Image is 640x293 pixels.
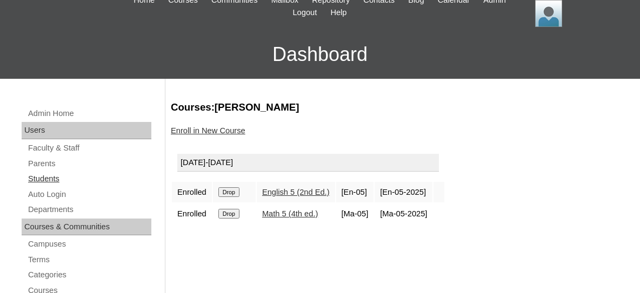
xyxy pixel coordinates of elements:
a: Terms [27,253,151,267]
a: Categories [27,268,151,282]
a: Students [27,172,151,186]
a: Departments [27,203,151,216]
span: Logout [292,6,317,19]
td: Enrolled [172,182,212,202]
a: Auto Login [27,188,151,201]
a: Math 5 (4th ed.) [262,209,318,218]
input: Drop [218,187,239,197]
td: [Ma-05-2025] [375,203,432,224]
a: Campuses [27,237,151,251]
a: Faculty & Staff [27,141,151,155]
div: [DATE]-[DATE] [177,154,439,172]
td: [Ma-05] [336,203,374,224]
a: English 5 (2nd Ed.) [262,188,330,196]
div: Courses & Communities [22,219,151,236]
a: Parents [27,157,151,171]
td: [En-05-2025] [375,182,432,202]
input: Drop [218,209,239,219]
h3: Dashboard [5,30,635,79]
a: Help [325,6,352,19]
h3: Courses:[PERSON_NAME] [171,100,629,114]
td: [En-05] [336,182,374,202]
div: Users [22,122,151,139]
td: Enrolled [172,203,212,224]
a: Enroll in New Course [171,126,245,135]
a: Admin Home [27,107,151,120]
a: Logout [287,6,322,19]
span: Help [330,6,346,19]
